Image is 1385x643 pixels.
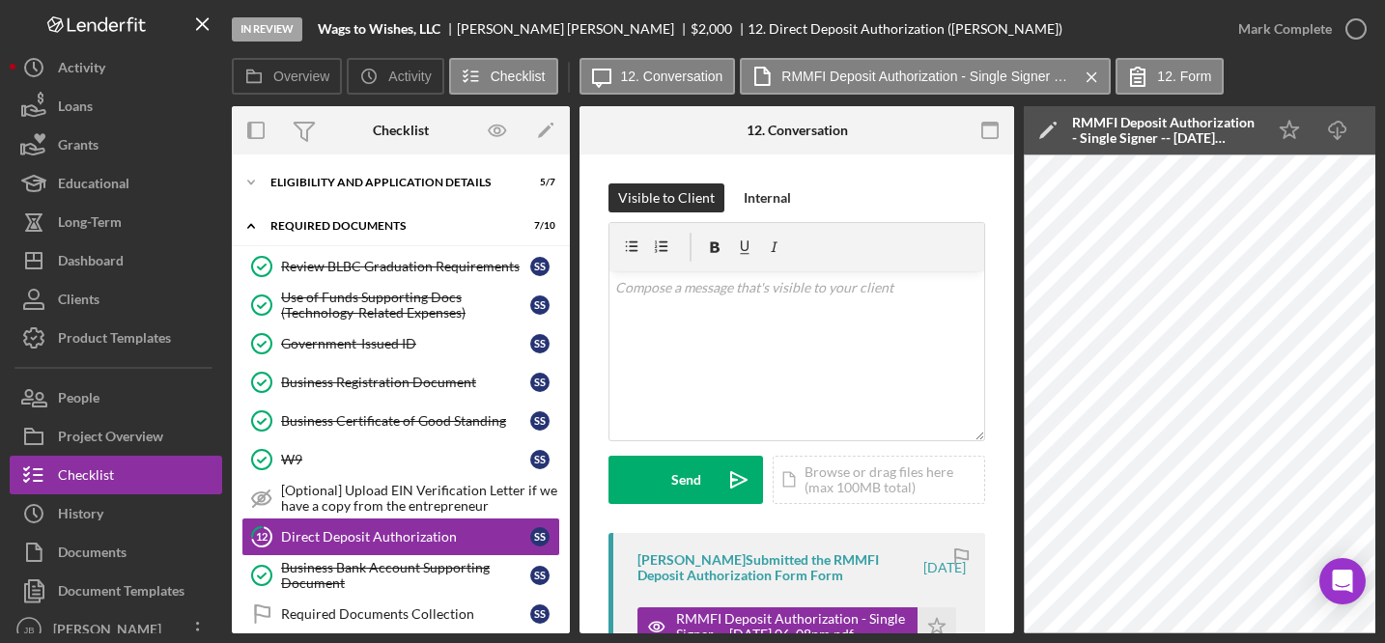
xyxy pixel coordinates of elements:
div: Business Registration Document [281,375,530,390]
div: Loans [58,87,93,130]
div: S S [530,604,550,624]
div: Required Documents Collection [281,606,530,622]
div: S S [530,334,550,353]
button: Document Templates [10,572,222,610]
div: 12. Direct Deposit Authorization ([PERSON_NAME]) [748,21,1062,37]
button: RMMFI Deposit Authorization - Single Signer -- [DATE] 06_08pm.pdf [740,58,1111,95]
div: Project Overview [58,417,163,461]
a: Business Registration DocumentSS [241,363,560,402]
div: Document Templates [58,572,184,615]
div: S S [530,527,550,546]
div: People [58,378,99,422]
div: Checklist [58,456,114,499]
div: S S [530,295,550,315]
div: RMMFI Deposit Authorization - Single Signer -- [DATE] 06_08pm.pdf [1072,115,1256,146]
div: Activity [58,48,105,92]
tspan: 12 [256,530,268,543]
a: Use of Funds Supporting Docs (Technology-Related Expenses)SS [241,286,560,324]
div: Grants [58,126,99,169]
div: Use of Funds Supporting Docs (Technology-Related Expenses) [281,290,530,321]
div: 12. Conversation [747,123,848,138]
div: [PERSON_NAME] Submitted the RMMFI Deposit Authorization Form Form [637,552,920,583]
label: Checklist [491,69,546,84]
button: Activity [10,48,222,87]
button: Documents [10,533,222,572]
label: Overview [273,69,329,84]
div: Eligibility and Application Details [270,177,507,188]
div: RMMFI Deposit Authorization - Single Signer -- [DATE] 06_08pm.pdf [676,611,908,642]
button: Mark Complete [1219,10,1375,48]
div: Clients [58,280,99,323]
button: Checklist [449,58,558,95]
a: Government-Issued IDSS [241,324,560,363]
a: History [10,494,222,533]
div: Required Documents [270,220,507,232]
div: Product Templates [58,319,171,362]
div: Visible to Client [618,183,715,212]
div: Government-Issued ID [281,336,530,351]
div: S S [530,450,550,469]
button: Send [608,456,763,504]
label: 12. Conversation [621,69,723,84]
div: Direct Deposit Authorization [281,529,530,545]
a: Review BLBC Graduation RequirementsSS [241,247,560,286]
a: Educational [10,164,222,203]
button: Product Templates [10,319,222,357]
div: History [58,494,103,538]
div: Documents [58,533,127,576]
button: Loans [10,87,222,126]
button: Internal [734,183,801,212]
div: Review BLBC Graduation Requirements [281,259,530,274]
button: Grants [10,126,222,164]
a: W9SS [241,440,560,479]
button: 12. Conversation [579,58,736,95]
button: Dashboard [10,241,222,280]
text: JB [23,625,34,635]
button: 12. Form [1116,58,1224,95]
button: Overview [232,58,342,95]
button: People [10,378,222,417]
div: S S [530,411,550,431]
div: W9 [281,452,530,467]
a: Business Bank Account Supporting DocumentSS [241,556,560,595]
div: S S [530,373,550,392]
label: RMMFI Deposit Authorization - Single Signer -- [DATE] 06_08pm.pdf [781,69,1071,84]
button: Activity [347,58,443,95]
div: Business Bank Account Supporting Document [281,560,530,591]
div: Checklist [373,123,429,138]
b: Wags to Wishes, LLC [318,21,440,37]
div: Open Intercom Messenger [1319,558,1366,604]
div: S S [530,566,550,585]
a: [Optional] Upload EIN Verification Letter if we have a copy from the entrepreneur [241,479,560,517]
a: Business Certificate of Good StandingSS [241,402,560,440]
button: Project Overview [10,417,222,456]
div: [Optional] Upload EIN Verification Letter if we have a copy from the entrepreneur [281,483,559,514]
button: Visible to Client [608,183,724,212]
div: Internal [744,183,791,212]
div: Mark Complete [1238,10,1332,48]
label: Activity [388,69,431,84]
div: [PERSON_NAME] [PERSON_NAME] [457,21,691,37]
div: Long-Term [58,203,122,246]
div: Educational [58,164,129,208]
div: Dashboard [58,241,124,285]
div: In Review [232,17,302,42]
button: Clients [10,280,222,319]
a: 12Direct Deposit AuthorizationSS [241,517,560,556]
button: Checklist [10,456,222,494]
div: 5 / 7 [521,177,555,188]
div: S S [530,257,550,276]
time: 2025-09-23 22:08 [923,560,966,575]
div: Send [671,456,701,504]
a: Long-Term [10,203,222,241]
